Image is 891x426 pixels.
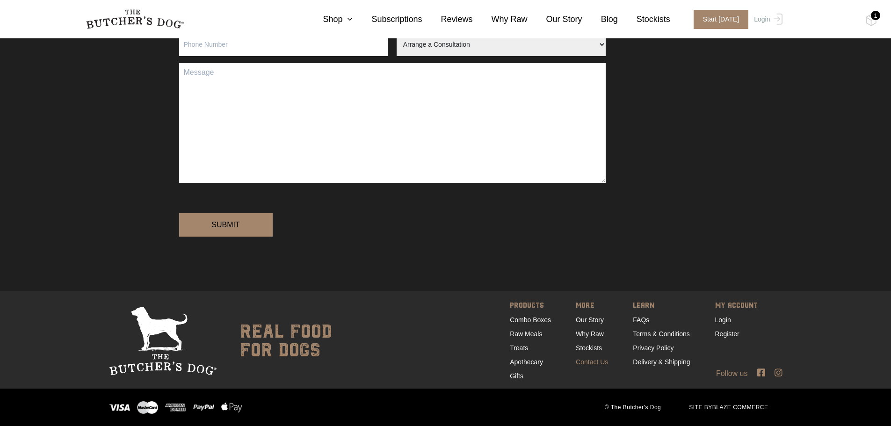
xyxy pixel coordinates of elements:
a: FAQs [633,316,649,324]
a: Subscriptions [353,13,422,26]
span: MORE [576,300,608,313]
a: Combo Boxes [510,316,551,324]
input: Phone Number [179,33,388,56]
a: Contact Us [576,358,608,366]
a: Our Story [528,13,582,26]
a: Privacy Policy [633,344,674,352]
span: PRODUCTS [510,300,551,313]
a: Terms & Conditions [633,330,689,338]
a: Start [DATE] [684,10,752,29]
a: Stockists [618,13,670,26]
div: 1 [871,11,880,20]
a: Why Raw [576,330,604,338]
a: Shop [304,13,353,26]
a: BLAZE COMMERCE [712,404,768,411]
a: Reviews [422,13,473,26]
a: Register [715,330,739,338]
a: Raw Meals [510,330,542,338]
form: Contact form [179,2,712,253]
span: Start [DATE] [694,10,749,29]
a: Stockists [576,344,602,352]
img: TBD_Cart-Full.png [865,14,877,26]
a: Our Story [576,316,604,324]
a: Apothecary [510,358,543,366]
a: Why Raw [473,13,528,26]
span: © The Butcher's Dog [591,403,675,412]
input: Submit [179,213,273,237]
span: LEARN [633,300,690,313]
span: MY ACCOUNT [715,300,758,313]
a: Login [752,10,782,29]
div: Follow us [72,368,820,379]
a: Treats [510,344,528,352]
div: real food for dogs [231,307,332,375]
span: SITE BY [675,403,782,412]
a: Gifts [510,372,523,380]
a: Delivery & Shipping [633,358,690,366]
a: Blog [582,13,618,26]
a: Login [715,316,731,324]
